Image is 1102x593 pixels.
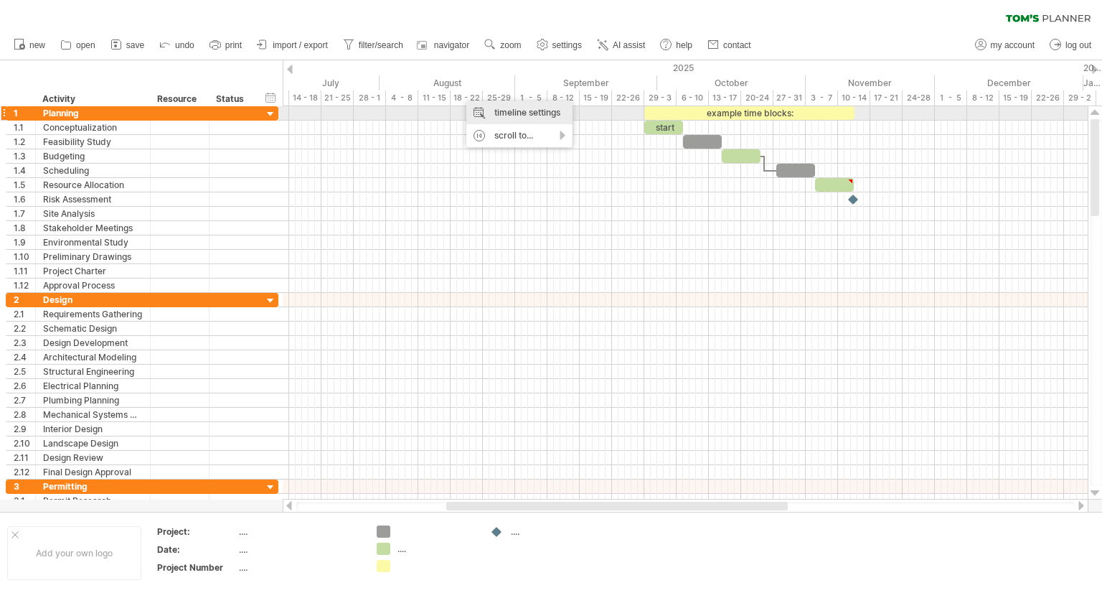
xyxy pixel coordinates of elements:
[216,92,248,106] div: Status
[741,90,773,106] div: 20-24
[397,543,476,555] div: ....
[580,90,612,106] div: 15 - 19
[7,526,141,580] div: Add your own logo
[380,75,515,90] div: August 2025
[43,465,143,479] div: Final Design Approval
[14,121,35,134] div: 1.1
[43,164,143,177] div: Scheduling
[14,465,35,479] div: 2.12
[43,494,143,508] div: Permit Research
[175,40,194,50] span: undo
[723,40,751,50] span: contact
[43,221,143,235] div: Stakeholder Meetings
[239,526,359,538] div: ....
[43,451,143,464] div: Design Review
[14,192,35,206] div: 1.6
[806,75,935,90] div: November 2025
[644,90,677,106] div: 29 - 3
[14,350,35,364] div: 2.4
[991,40,1035,50] span: my account
[43,322,143,335] div: Schematic Design
[126,40,144,50] span: save
[386,90,418,106] div: 4 - 8
[231,75,380,90] div: July 2025
[14,436,35,450] div: 2.10
[806,90,838,106] div: 3 - 7
[709,90,741,106] div: 13 - 17
[289,90,321,106] div: 14 - 18
[43,250,143,263] div: Preliminary Drawings
[43,106,143,120] div: Planning
[43,149,143,163] div: Budgeting
[547,90,580,106] div: 8 - 12
[14,235,35,249] div: 1.9
[42,92,142,106] div: Activity
[935,75,1083,90] div: December 2025
[43,408,143,421] div: Mechanical Systems Design
[321,90,354,106] div: 21 - 25
[359,40,403,50] span: filter/search
[14,250,35,263] div: 1.10
[57,36,100,55] a: open
[656,36,697,55] a: help
[156,36,199,55] a: undo
[43,279,143,292] div: Approval Process
[43,121,143,134] div: Conceptualization
[14,207,35,220] div: 1.7
[43,480,143,493] div: Permitting
[466,124,573,147] div: scroll to...
[415,36,474,55] a: navigator
[14,221,35,235] div: 1.8
[644,106,854,120] div: example time blocks:
[43,264,143,278] div: Project Charter
[676,40,692,50] span: help
[29,40,45,50] span: new
[451,90,483,106] div: 18 - 22
[552,40,582,50] span: settings
[157,561,236,574] div: Project Number
[773,90,806,106] div: 27 - 31
[43,336,143,350] div: Design Development
[76,40,95,50] span: open
[157,92,201,106] div: Resource
[14,336,35,350] div: 2.3
[239,543,359,556] div: ....
[43,307,143,321] div: Requirements Gathering
[43,350,143,364] div: Architectural Modeling
[43,379,143,393] div: Electrical Planning
[515,90,547,106] div: 1 - 5
[225,40,242,50] span: print
[704,36,755,55] a: contact
[838,90,870,106] div: 10 - 14
[43,365,143,378] div: Structural Engineering
[483,90,515,106] div: 25-29
[206,36,246,55] a: print
[14,178,35,192] div: 1.5
[43,293,143,307] div: Design
[613,40,645,50] span: AI assist
[533,36,586,55] a: settings
[418,90,451,106] div: 11 - 15
[14,164,35,177] div: 1.4
[657,75,806,90] div: October 2025
[870,90,903,106] div: 17 - 21
[239,561,359,574] div: ....
[515,75,657,90] div: September 2025
[481,36,525,55] a: zoom
[14,322,35,335] div: 2.2
[612,90,644,106] div: 22-26
[14,408,35,421] div: 2.8
[354,90,386,106] div: 28 - 1
[43,207,143,220] div: Site Analysis
[43,178,143,192] div: Resource Allocation
[157,526,236,538] div: Project:
[999,90,1032,106] div: 15 - 19
[1065,40,1091,50] span: log out
[14,149,35,163] div: 1.3
[14,307,35,321] div: 2.1
[935,90,967,106] div: 1 - 5
[339,36,408,55] a: filter/search
[14,106,35,120] div: 1
[434,40,469,50] span: navigator
[644,121,683,134] div: start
